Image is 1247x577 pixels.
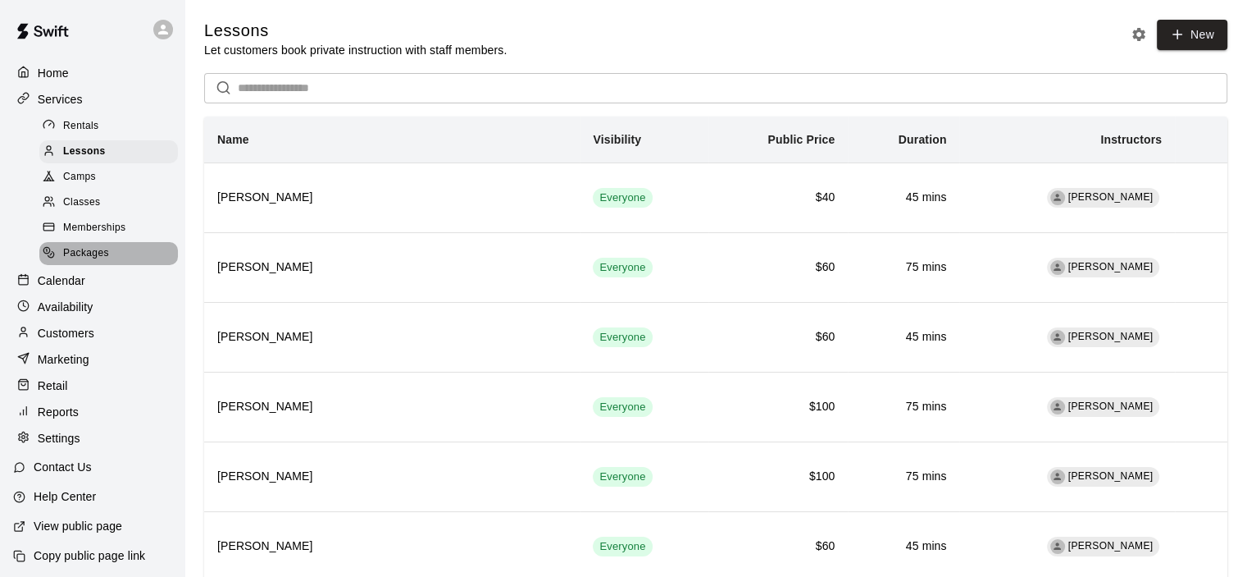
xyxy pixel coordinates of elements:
h6: $60 [721,259,835,277]
div: JT McLellan [1050,330,1065,345]
h6: [PERSON_NAME] [217,538,567,556]
span: [PERSON_NAME] [1068,401,1154,412]
span: Everyone [593,469,652,485]
span: Lessons [63,144,106,160]
span: [PERSON_NAME] [1068,191,1154,203]
a: Calendar [13,268,171,293]
span: [PERSON_NAME] [1068,331,1154,342]
p: View public page [34,518,122,534]
p: Reports [38,404,79,420]
b: Name [217,133,249,146]
h6: [PERSON_NAME] [217,328,567,346]
p: Calendar [38,272,85,289]
div: Packages [39,242,178,265]
span: Everyone [593,400,652,415]
div: Alesia Denby [1050,190,1065,205]
p: Home [38,65,69,81]
div: Camps [39,166,178,189]
a: New [1151,26,1227,40]
span: Memberships [63,220,125,236]
div: Rentals [39,115,178,138]
p: Help Center [34,488,96,505]
div: Classes [39,191,178,214]
div: This service is visible to all of your customers [593,467,652,487]
span: Everyone [593,539,652,555]
h6: $100 [721,398,835,416]
a: Classes [39,190,184,216]
a: Settings [13,426,171,451]
div: This service is visible to all of your customers [593,397,652,417]
a: Availability [13,295,171,319]
span: Everyone [593,330,652,346]
p: Retail [38,378,68,394]
b: Public Price [767,133,835,146]
span: Everyone [593,260,652,276]
div: Jorge Murillo [1050,469,1065,484]
p: Let customers book private instruction with staff members. [204,42,507,58]
a: Memberships [39,216,184,241]
p: Services [38,91,83,108]
h6: $60 [721,538,835,556]
h6: 45 mins [861,189,946,207]
h5: Lessons [204,20,507,42]
h6: 45 mins [861,538,946,556]
div: This service is visible to all of your customers [593,258,652,277]
p: Settings [38,430,80,446]
button: Lesson settings [1126,22,1151,47]
h6: 75 mins [861,468,946,486]
a: Customers [13,321,171,346]
a: Marketing [13,347,171,372]
a: Retail [13,373,171,398]
a: Packages [39,241,184,267]
b: Instructors [1100,133,1162,146]
a: Reports [13,400,171,424]
h6: $60 [721,328,835,346]
h6: $40 [721,189,835,207]
h6: [PERSON_NAME] [217,259,567,277]
span: [PERSON_NAME] [1068,540,1154,552]
a: Rentals [39,113,184,139]
span: Classes [63,195,100,211]
p: Copy public page link [34,547,145,564]
p: Marketing [38,351,89,368]
h6: 75 mins [861,398,946,416]
span: [PERSON_NAME] [1068,261,1154,272]
p: Availability [38,299,93,315]
span: Camps [63,169,96,185]
a: Home [13,61,171,85]
h6: 45 mins [861,328,946,346]
a: Lessons [39,139,184,164]
span: Everyone [593,190,652,206]
a: Services [13,87,171,112]
h6: $100 [721,468,835,486]
div: This service is visible to all of your customers [593,327,652,347]
span: [PERSON_NAME] [1068,470,1154,482]
div: This service is visible to all of your customers [593,537,652,556]
h6: [PERSON_NAME] [217,468,567,486]
div: Jorge Murillo [1050,539,1065,554]
div: This service is visible to all of your customers [593,188,652,208]
h6: [PERSON_NAME] [217,189,567,207]
p: Contact Us [34,459,92,475]
p: Customers [38,325,94,341]
div: JT McLellan [1050,400,1065,414]
div: Lessons [39,140,178,163]
b: Duration [899,133,947,146]
div: Alesia Denby [1050,260,1065,275]
a: Camps [39,165,184,190]
button: New [1157,20,1227,50]
h6: [PERSON_NAME] [217,398,567,416]
span: Rentals [63,118,99,135]
div: Memberships [39,217,178,240]
h6: 75 mins [861,259,946,277]
b: Visibility [593,133,641,146]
